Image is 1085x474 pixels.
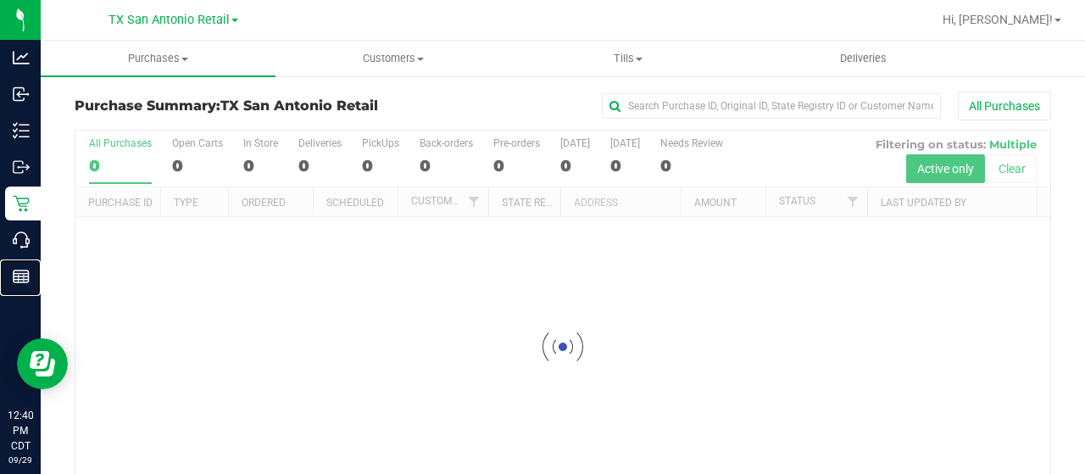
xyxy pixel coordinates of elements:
inline-svg: Inbound [13,86,30,103]
inline-svg: Analytics [13,49,30,66]
span: Tills [511,51,744,66]
inline-svg: Call Center [13,231,30,248]
a: Purchases [41,41,275,76]
span: Customers [276,51,509,66]
iframe: Resource center [17,338,68,389]
span: Deliveries [817,51,910,66]
h3: Purchase Summary: [75,98,400,114]
inline-svg: Reports [13,268,30,285]
span: TX San Antonio Retail [108,13,230,27]
p: 12:40 PM CDT [8,408,33,454]
span: TX San Antonio Retail [220,98,378,114]
span: Purchases [41,51,275,66]
a: Customers [275,41,510,76]
inline-svg: Inventory [13,122,30,139]
inline-svg: Retail [13,195,30,212]
input: Search Purchase ID, Original ID, State Registry ID or Customer Name... [602,93,941,119]
span: Hi, [PERSON_NAME]! [943,13,1053,26]
inline-svg: Outbound [13,159,30,176]
a: Deliveries [746,41,981,76]
button: All Purchases [958,92,1051,120]
p: 09/29 [8,454,33,466]
a: Tills [510,41,745,76]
